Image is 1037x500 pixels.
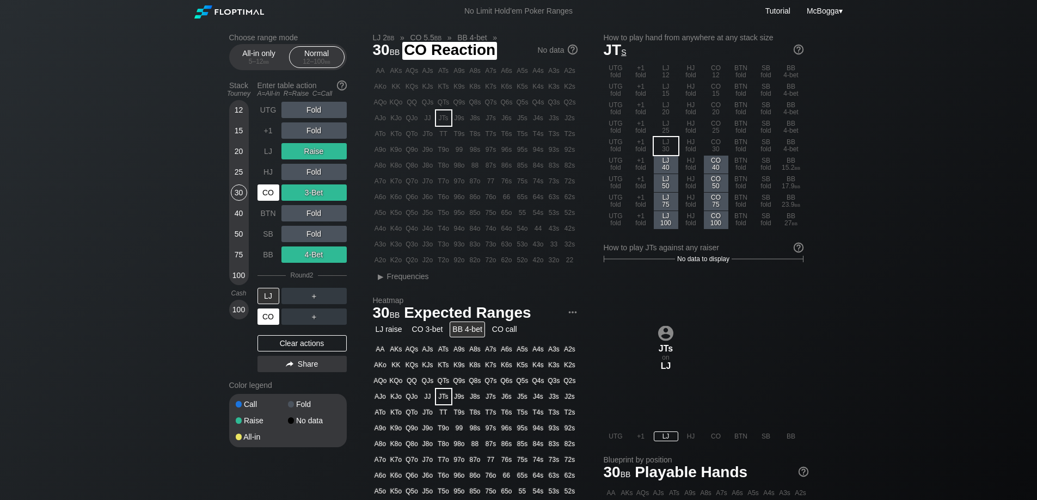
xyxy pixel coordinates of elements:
img: help.32db89a4.svg [793,242,805,254]
div: SB fold [754,63,778,81]
div: 42s [562,221,578,236]
div: SB fold [754,211,778,229]
h2: How to play hand from anywhere at any stack size [604,33,803,42]
div: UTG fold [604,156,628,174]
div: J5o [420,205,435,220]
span: JT [604,41,627,58]
div: LJ 15 [654,82,678,100]
div: 12 [231,102,247,118]
div: CO 12 [704,63,728,81]
div: 86s [499,158,514,173]
div: J9o [420,142,435,157]
div: BTN [257,205,279,221]
div: QTs [436,95,451,110]
div: 87s [483,158,499,173]
div: BB 4-bet [779,63,803,81]
div: 75s [515,174,530,189]
div: KTo [389,126,404,141]
div: A4o [373,221,388,236]
div: K8s [468,79,483,94]
div: T3o [436,237,451,252]
div: 73o [483,237,499,252]
div: Normal [292,47,342,67]
div: No data [537,46,577,55]
div: T7s [483,126,499,141]
div: Call [236,400,288,408]
div: 97s [483,142,499,157]
div: 65s [515,189,530,205]
div: T5s [515,126,530,141]
img: ellipsis.fd386fe8.svg [567,306,579,318]
div: KJs [420,79,435,94]
span: CO Reaction [402,42,497,60]
div: CO 25 [704,119,728,137]
div: BB 4-bet [779,119,803,137]
div: 83o [468,237,483,252]
div: Raise [281,143,347,159]
div: 53o [515,237,530,252]
div: No Limit Hold’em Poker Ranges [448,7,589,18]
div: 76o [483,189,499,205]
div: A9s [452,63,467,78]
div: LJ 12 [654,63,678,81]
div: 32s [562,237,578,252]
div: 87o [468,174,483,189]
div: BB 4-bet [779,82,803,100]
div: LJ [257,143,279,159]
div: 52s [562,205,578,220]
div: 64s [531,189,546,205]
div: BTN fold [729,82,753,100]
div: AKs [389,63,404,78]
span: bb [434,33,441,42]
div: UTG fold [604,119,628,137]
div: QQ [404,95,420,110]
span: bb [263,58,269,65]
div: HJ fold [679,211,703,229]
div: T3s [547,126,562,141]
div: +1 fold [629,156,653,174]
div: T9s [452,126,467,141]
div: Q8s [468,95,483,110]
div: CO 40 [704,156,728,174]
div: Fold [281,226,347,242]
div: A8o [373,158,388,173]
div: 98s [468,142,483,157]
div: +1 fold [629,100,653,118]
div: 44 [531,221,546,236]
div: J3s [547,110,562,126]
div: SB fold [754,100,778,118]
span: 30 [371,42,402,60]
div: 73s [547,174,562,189]
div: A7o [373,174,388,189]
div: JTs [436,110,451,126]
div: SB fold [754,193,778,211]
div: J5s [515,110,530,126]
div: CO 20 [704,100,728,118]
div: K6o [389,189,404,205]
div: K3s [547,79,562,94]
div: 63o [499,237,514,252]
span: CO 5.5 [408,33,443,42]
div: K5s [515,79,530,94]
div: CO 50 [704,174,728,192]
div: BB 27 [779,211,803,229]
div: LJ 100 [654,211,678,229]
div: A9o [373,142,388,157]
span: » [394,33,410,42]
div: 40 [231,205,247,221]
div: HJ fold [679,193,703,211]
div: 75 [231,246,247,263]
div: Q6o [404,189,420,205]
div: 66 [499,189,514,205]
div: 54o [515,221,530,236]
div: J2s [562,110,578,126]
span: McBogga [807,7,839,15]
a: Tutorial [765,7,790,15]
div: Fold [288,400,340,408]
div: 74o [483,221,499,236]
div: CO 15 [704,82,728,100]
div: 82s [562,158,578,173]
span: s [621,45,626,57]
div: T6o [436,189,451,205]
div: 74s [531,174,546,189]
